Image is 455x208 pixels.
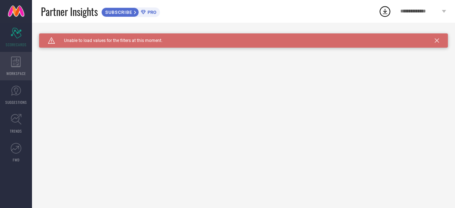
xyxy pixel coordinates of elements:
span: TRENDS [10,128,22,134]
div: Open download list [379,5,391,18]
span: WORKSPACE [6,71,26,76]
span: SUBSCRIBE [102,10,134,15]
span: SCORECARDS [6,42,27,47]
div: Unable to load filters at this moment. Please try later. [39,33,448,39]
a: SUBSCRIBEPRO [101,6,160,17]
span: Partner Insights [41,4,98,19]
span: PRO [146,10,156,15]
span: FWD [13,157,20,162]
span: Unable to load values for the filters at this moment. [55,38,162,43]
span: SUGGESTIONS [5,100,27,105]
